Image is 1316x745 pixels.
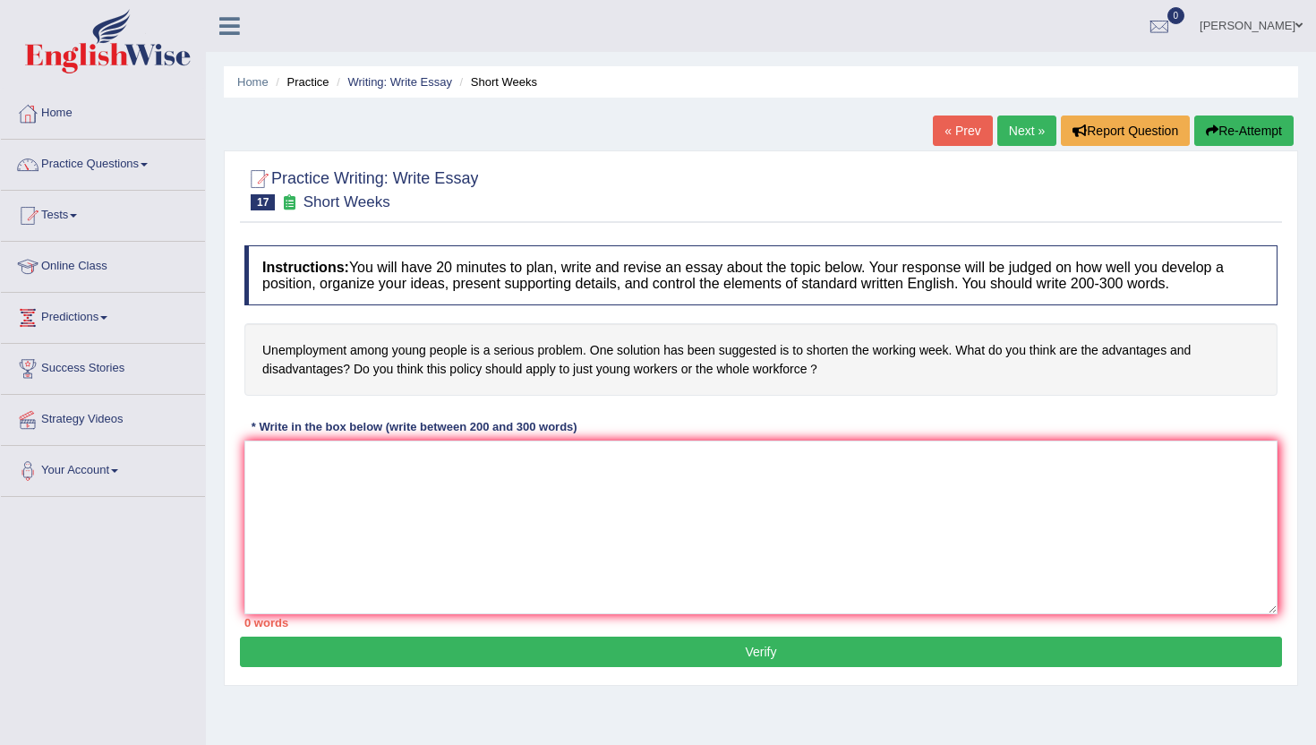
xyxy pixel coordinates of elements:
a: Success Stories [1,344,205,389]
h4: Unemployment among young people is a serious problem. One solution has been suggested is to short... [244,323,1278,396]
small: Exam occurring question [279,194,298,211]
h2: Practice Writing: Write Essay [244,166,478,210]
div: 0 words [244,614,1278,631]
a: Strategy Videos [1,395,205,440]
li: Practice [271,73,329,90]
a: Your Account [1,446,205,491]
span: 0 [1167,7,1185,24]
a: Practice Questions [1,140,205,184]
a: Home [1,89,205,133]
a: Writing: Write Essay [347,75,452,89]
button: Verify [240,637,1282,667]
h4: You will have 20 minutes to plan, write and revise an essay about the topic below. Your response ... [244,245,1278,305]
a: Home [237,75,269,89]
a: Tests [1,191,205,235]
div: * Write in the box below (write between 200 and 300 words) [244,418,584,435]
a: « Prev [933,116,992,146]
button: Re-Attempt [1194,116,1294,146]
small: Short Weeks [303,193,390,210]
li: Short Weeks [456,73,537,90]
button: Report Question [1061,116,1190,146]
a: Predictions [1,293,205,338]
span: 17 [251,194,275,210]
a: Next » [997,116,1056,146]
b: Instructions: [262,260,349,275]
a: Online Class [1,242,205,287]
